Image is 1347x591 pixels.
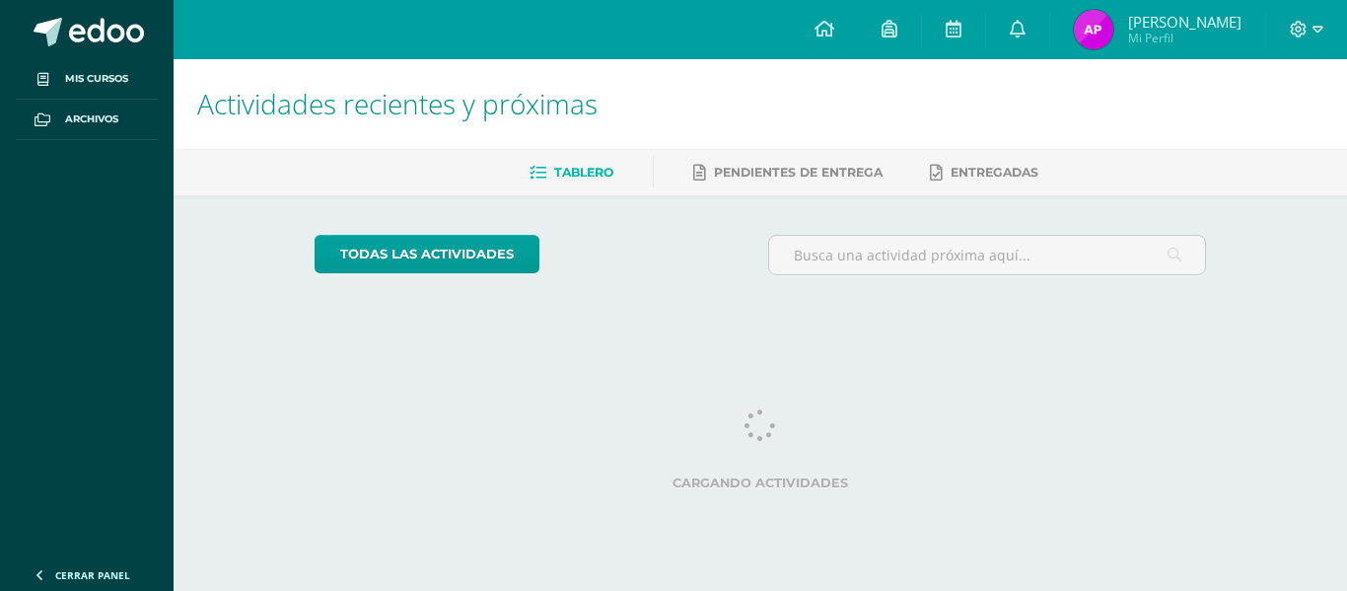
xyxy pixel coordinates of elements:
span: [PERSON_NAME] [1128,12,1241,32]
span: Actividades recientes y próximas [197,85,598,122]
a: Pendientes de entrega [693,157,883,188]
a: Tablero [530,157,613,188]
input: Busca una actividad próxima aquí... [769,236,1206,274]
a: Archivos [16,100,158,140]
a: todas las Actividades [315,235,539,273]
img: e44ed7ce8883320d2b2d08dc3ddbf5f3.png [1074,10,1113,49]
span: Mis cursos [65,71,128,87]
span: Cerrar panel [55,568,130,582]
a: Entregadas [930,157,1038,188]
span: Archivos [65,111,118,127]
span: Entregadas [951,165,1038,180]
span: Mi Perfil [1128,30,1241,46]
span: Pendientes de entrega [714,165,883,180]
label: Cargando actividades [315,476,1207,490]
span: Tablero [554,165,613,180]
a: Mis cursos [16,59,158,100]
